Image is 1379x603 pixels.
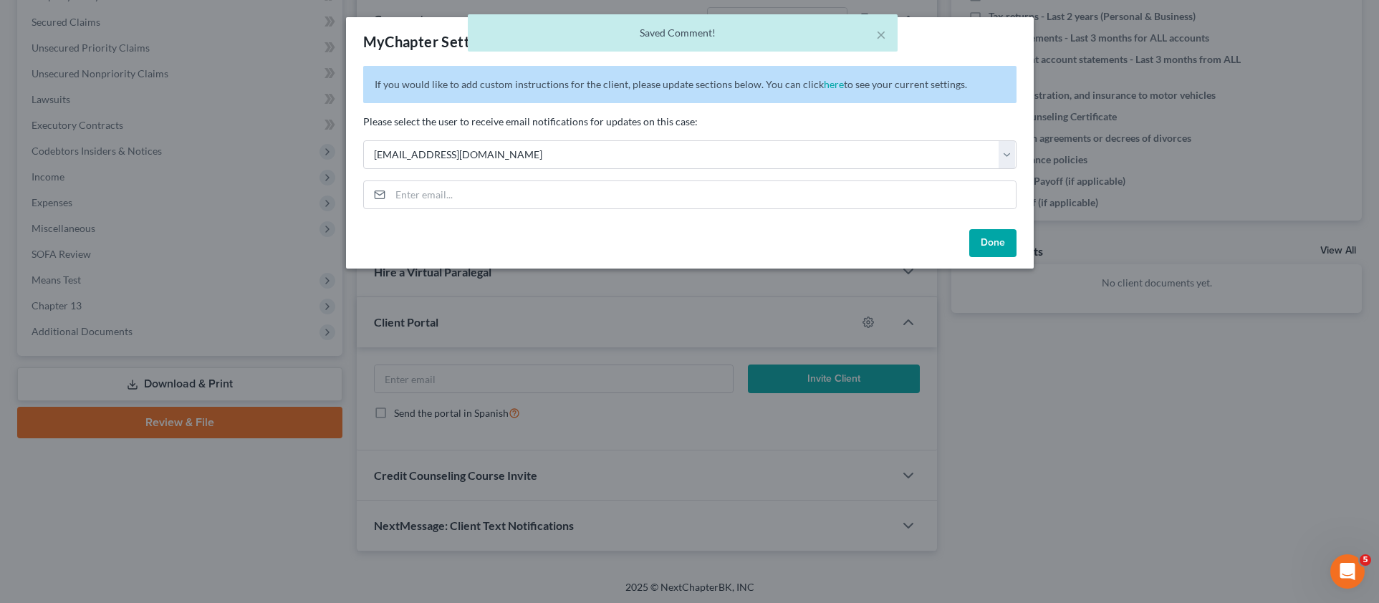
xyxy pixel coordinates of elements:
[876,26,886,43] button: ×
[969,229,1017,258] button: Done
[1360,554,1371,566] span: 5
[479,26,886,40] div: Saved Comment!
[1330,554,1365,589] iframe: Intercom live chat
[824,78,844,90] a: here
[390,181,1016,208] input: Enter email...
[375,78,764,90] span: If you would like to add custom instructions for the client, please update sections below.
[363,115,1017,129] p: Please select the user to receive email notifications for updates on this case:
[766,78,967,90] span: You can click to see your current settings.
